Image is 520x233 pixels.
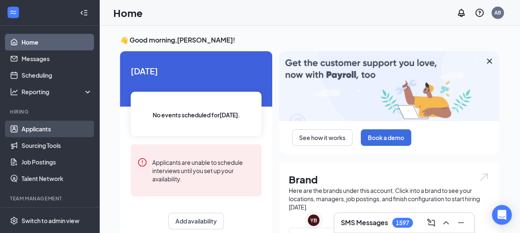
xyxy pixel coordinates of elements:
div: Here are the brands under this account. Click into a brand to see your locations, managers, job p... [289,186,489,211]
span: [DATE] [131,64,261,77]
div: Reporting [22,88,93,96]
h3: SMS Messages [341,218,388,227]
a: Scheduling [22,67,92,83]
span: No events scheduled for [DATE] . [153,110,240,119]
a: Messages [22,50,92,67]
button: Add availability [168,213,224,229]
a: Job Postings [22,154,92,170]
h1: Brand [289,172,489,186]
a: Home [22,34,92,50]
button: See how it works [292,129,352,146]
a: Sourcing Tools [22,137,92,154]
svg: Minimize [456,218,466,228]
img: open.6027fd2a22e1237b5b06.svg [479,172,489,182]
svg: ChevronUp [441,218,451,228]
div: 1597 [396,219,409,226]
svg: Notifications [456,8,466,18]
div: AB [494,9,501,16]
svg: QuestionInfo [474,8,484,18]
h3: 👋 Good morning, [PERSON_NAME] ! [120,36,499,45]
div: Open Intercom Messenger [492,205,512,225]
a: Applicants [22,121,92,137]
button: Minimize [454,216,467,229]
div: Hiring [10,108,91,115]
svg: WorkstreamLogo [9,8,17,17]
svg: Collapse [80,9,88,17]
a: Talent Network [22,170,92,187]
svg: Analysis [10,88,18,96]
button: ComposeMessage [424,216,438,229]
svg: Cross [484,56,494,66]
h1: Home [113,6,143,20]
div: Team Management [10,195,91,202]
img: payroll-large.gif [279,51,499,121]
svg: Settings [10,216,18,225]
button: ChevronUp [439,216,453,229]
div: Applicants are unable to schedule interviews until you set up your availability. [152,157,255,183]
button: Book a demo [361,129,411,146]
div: YB [310,217,317,224]
div: Switch to admin view [22,216,79,225]
svg: Error [137,157,147,167]
svg: ComposeMessage [426,218,436,228]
